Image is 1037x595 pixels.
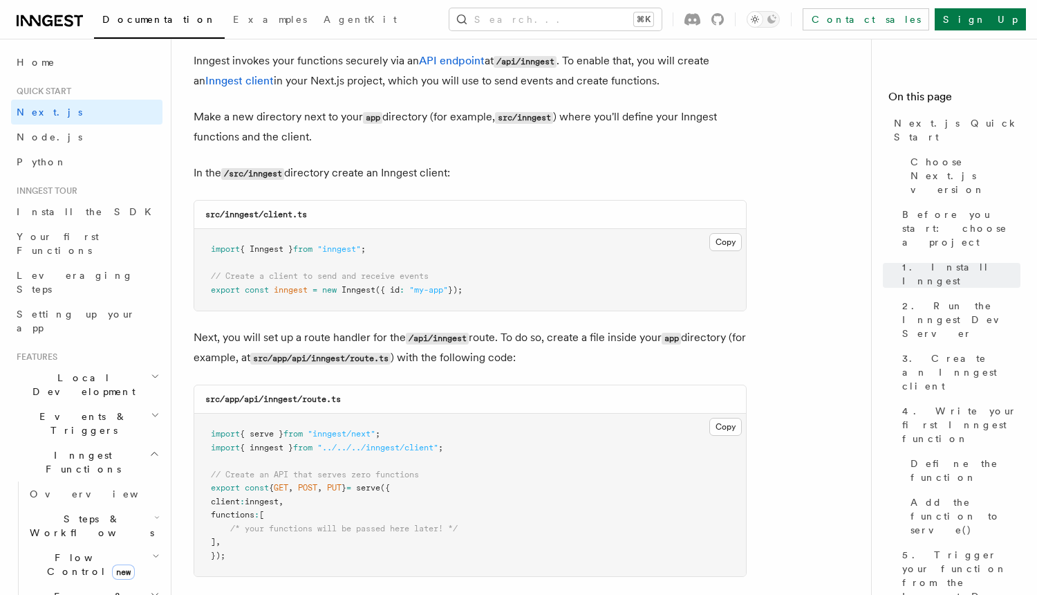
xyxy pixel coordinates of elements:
[438,443,443,452] span: ;
[406,333,469,345] code: /api/inngest
[211,537,216,547] span: ]
[211,271,429,281] span: // Create a client to send and receive events
[419,54,485,67] a: API endpoint
[11,185,77,196] span: Inngest tour
[112,565,135,580] span: new
[194,328,747,368] p: Next, you will set up a route handler for the route. To do so, create a file inside your director...
[298,483,317,493] span: POST
[205,394,341,404] code: src/app/api/inngest/route.ts
[803,8,929,30] a: Contact sales
[448,285,463,295] span: });
[11,410,151,437] span: Events & Triggers
[216,537,221,547] span: ,
[905,490,1020,542] a: Add the function to serve()
[211,483,240,493] span: export
[709,233,742,251] button: Copy
[11,302,162,340] a: Setting up your app
[94,4,225,39] a: Documentation
[449,8,662,30] button: Search...⌘K
[747,11,780,28] button: Toggle dark mode
[11,443,162,482] button: Inngest Functions
[211,285,240,295] span: export
[662,333,681,345] code: app
[211,510,254,520] span: functions
[634,12,653,26] kbd: ⌘K
[935,8,1026,30] a: Sign Up
[902,260,1020,288] span: 1. Install Inngest
[11,149,162,174] a: Python
[17,131,82,143] span: Node.js
[495,112,553,124] code: src/inngest
[233,14,307,25] span: Examples
[11,100,162,125] a: Next.js
[324,14,397,25] span: AgentKit
[375,285,400,295] span: ({ id
[240,429,283,439] span: { serve }
[17,206,160,217] span: Install the SDK
[240,443,293,452] span: { inngest }
[279,497,283,506] span: ,
[380,483,390,493] span: ({
[317,443,438,452] span: "../../../inngest/client"
[902,208,1020,249] span: Before you start: choose a project
[194,163,747,183] p: In the directory create an Inngest client:
[375,429,380,439] span: ;
[910,457,1020,484] span: Define the function
[494,56,557,68] code: /api/inngest
[211,443,240,452] span: import
[897,202,1020,255] a: Before you start: choose a project
[322,285,337,295] span: new
[910,495,1020,537] span: Add the function to serve()
[11,448,149,476] span: Inngest Functions
[205,74,274,87] a: Inngest client
[11,86,71,97] span: Quick start
[245,285,269,295] span: const
[194,51,747,91] p: Inngest invokes your functions securely via an at . To enable that, you will create an in your Ne...
[317,244,361,254] span: "inngest"
[211,551,225,560] span: });
[902,299,1020,340] span: 2. Run the Inngest Dev Server
[709,418,742,436] button: Copy
[905,451,1020,490] a: Define the function
[24,551,152,578] span: Flow Control
[902,351,1020,393] span: 3. Create an Inngest client
[211,429,240,439] span: import
[17,270,133,295] span: Leveraging Steps
[308,429,375,439] span: "inngest/next"
[317,483,322,493] span: ,
[245,483,269,493] span: const
[11,199,162,224] a: Install the SDK
[24,545,162,584] button: Flow Controlnew
[211,244,240,254] span: import
[342,483,346,493] span: }
[274,483,288,493] span: GET
[17,231,99,256] span: Your first Functions
[254,510,259,520] span: :
[240,244,293,254] span: { Inngest }
[24,512,154,540] span: Steps & Workflows
[897,399,1020,451] a: 4. Write your first Inngest function
[361,244,366,254] span: ;
[888,111,1020,149] a: Next.js Quick Start
[24,506,162,545] button: Steps & Workflows
[905,149,1020,202] a: Choose Next.js version
[283,429,303,439] span: from
[288,483,293,493] span: ,
[230,524,458,533] span: /* your functions will be passed here later! */
[894,116,1020,144] span: Next.js Quick Start
[17,309,136,333] span: Setting up your app
[269,483,274,493] span: {
[897,255,1020,293] a: 1. Install Inngest
[11,365,162,404] button: Local Development
[356,483,380,493] span: serve
[225,4,315,37] a: Examples
[327,483,342,493] span: PUT
[11,404,162,443] button: Events & Triggers
[211,497,240,506] span: client
[245,497,279,506] span: inngest
[910,155,1020,196] span: Choose Next.js version
[312,285,317,295] span: =
[293,443,312,452] span: from
[259,510,264,520] span: [
[102,14,216,25] span: Documentation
